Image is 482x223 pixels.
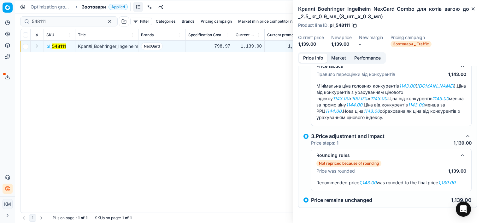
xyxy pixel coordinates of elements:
div: 798.97 [188,43,230,49]
button: Pricing campaign [198,18,234,25]
p: 1,139.00 [454,140,472,146]
dt: Pricing campaign [391,35,432,40]
em: 1143.00 [399,83,415,89]
nav: pagination [20,214,45,222]
em: 1144.00 [325,108,342,114]
em: 1143.00 [333,96,349,101]
button: КM [3,199,13,209]
button: Filter [130,18,152,25]
button: Categories [153,18,178,25]
dd: 1,139.00 [298,41,324,47]
span: PLs on page [53,215,74,220]
dt: New price [331,35,351,40]
button: Go to previous page [20,214,28,222]
strong: of [81,215,85,220]
span: Title [78,32,86,37]
strong: of [125,215,129,220]
button: Price info [299,54,327,63]
span: Нова ціна обрахована як ціна від конкурентів з урахуванням цінового індексу. [316,108,460,120]
button: Performance [350,54,385,63]
em: 1143.00 [363,108,380,114]
span: SKUs on page : [95,215,121,220]
button: 1 [29,214,36,222]
span: Specification Cost [188,32,221,37]
span: Current promo price [267,32,303,37]
nav: breadcrumb [31,4,128,10]
strong: 1 [337,140,338,146]
p: Price steps: [311,140,338,146]
input: Search by SKU or title [32,18,101,25]
span: Ціна від конкурентів менша за РРЦ . [316,102,445,114]
span: pl_ [46,43,66,49]
a: Optimization groups [31,4,71,10]
em: [DOMAIN_NAME] [417,83,454,89]
strong: 1 [78,215,79,220]
em: 1143.00 [371,96,387,101]
span: Зоотовари _ Traffic [391,41,432,47]
span: ЗоотовариApplied [82,4,128,10]
span: Current price [236,32,256,37]
em: 1144.00 [346,102,362,107]
dt: Current price [298,35,324,40]
span: Зоотовари [82,4,106,10]
span: Brands [141,32,154,37]
p: Price remains unchanged [311,197,372,203]
button: Expand [33,42,41,50]
em: 1143.00 [408,102,424,107]
span: Applied [109,4,128,10]
span: Ціна від конкурентів з урахуванням цінового індексу x = . [316,83,466,101]
div: 1,139.00 [267,43,309,49]
p: Правило переоцінки від конкурентів [316,71,395,77]
button: Market [327,54,350,63]
span: SKU [46,32,54,37]
dd: - [359,41,383,47]
div: 1,139.00 [236,43,262,49]
mark: 548111 [52,43,66,49]
h2: Краплі_Boehringer_Ingelheim_NexGard_Combo_для_котів_вагою_до_2.5_кг_0.9_мл_(3_шт._х_0.3_мл) [298,5,477,20]
div: : [53,215,87,220]
button: pl_548111 [46,43,66,49]
span: КM [3,199,12,209]
div: Rounding rules [316,152,456,158]
span: Мінімальна ціна головних конкурентів ( ). [316,83,457,89]
p: Not repriced because of rounding [319,161,379,166]
p: 1,139.00 [451,197,472,203]
span: NexGard [141,43,163,50]
strong: 1 [122,215,124,220]
strong: 1 [130,215,132,220]
p: 1,139.00 [448,168,466,174]
span: pl_548111 [330,22,350,28]
span: Краплі_Boehringer_Ingelheim_NexGard_Combo_для_котів_вагою_до_2.5_кг_0.9_мл_(3_шт._х_0.3_мл) [78,43,289,49]
p: Price was rounded [316,168,355,174]
span: Product line ID : [298,23,328,27]
strong: 1 [86,215,87,220]
button: Market min price competitor name [236,18,303,25]
em: 100.0% [352,96,368,101]
dd: 1,139.00 [331,41,351,47]
div: 3.Price adjustment and impact [311,132,461,140]
div: Price tactics [316,63,456,69]
div: Open Intercom Messenger [456,202,471,217]
button: Brands [179,18,197,25]
p: 1,143.00 [448,71,466,77]
em: 1143.00 [432,96,449,101]
span: Recommended price was rounded to the final price [316,180,456,185]
dt: New margin [359,35,383,40]
em: 1,139.00 [438,180,456,185]
button: Go to next page [38,214,45,222]
span: Ціна від конкурентів менша за промо ціну . [316,96,464,107]
em: 1,143.00 [359,180,377,185]
button: Expand all [33,31,41,39]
